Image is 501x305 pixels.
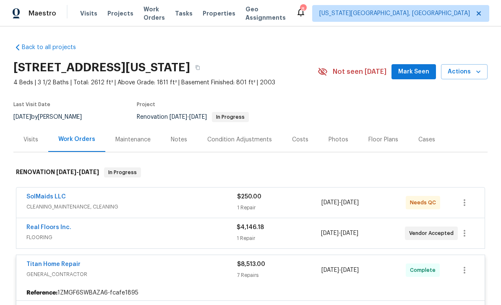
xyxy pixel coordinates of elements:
[26,270,237,279] span: GENERAL_CONTRACTOR
[409,229,457,237] span: Vendor Accepted
[341,230,358,236] span: [DATE]
[333,68,386,76] span: Not seen [DATE]
[368,136,398,144] div: Floor Plans
[16,167,99,177] h6: RENOVATION
[137,102,155,107] span: Project
[207,136,272,144] div: Condition Adjustments
[13,43,94,52] a: Back to all projects
[23,136,38,144] div: Visits
[26,224,71,230] a: Real Floors Inc.
[237,234,321,242] div: 1 Repair
[80,9,97,18] span: Visits
[213,115,248,120] span: In Progress
[56,169,76,175] span: [DATE]
[398,67,429,77] span: Mark Seen
[321,230,339,236] span: [DATE]
[175,10,193,16] span: Tasks
[79,169,99,175] span: [DATE]
[58,135,95,143] div: Work Orders
[105,168,140,177] span: In Progress
[237,203,321,212] div: 1 Repair
[29,9,56,18] span: Maestro
[26,194,66,200] a: SolMaids LLC
[189,114,207,120] span: [DATE]
[203,9,235,18] span: Properties
[26,261,81,267] a: Titan Home Repair
[292,136,308,144] div: Costs
[341,267,359,273] span: [DATE]
[237,271,321,279] div: 7 Repairs
[144,5,165,22] span: Work Orders
[170,114,207,120] span: -
[300,5,306,13] div: 8
[190,60,205,75] button: Copy Address
[321,198,359,207] span: -
[107,9,133,18] span: Projects
[245,5,286,22] span: Geo Assignments
[26,289,57,297] b: Reference:
[418,136,435,144] div: Cases
[13,159,488,186] div: RENOVATION [DATE]-[DATE]In Progress
[237,194,261,200] span: $250.00
[321,200,339,206] span: [DATE]
[26,233,237,242] span: FLOORING
[321,266,359,274] span: -
[441,64,488,80] button: Actions
[319,9,470,18] span: [US_STATE][GEOGRAPHIC_DATA], [GEOGRAPHIC_DATA]
[237,261,265,267] span: $8,513.00
[321,229,358,237] span: -
[171,136,187,144] div: Notes
[410,266,439,274] span: Complete
[410,198,439,207] span: Needs QC
[56,169,99,175] span: -
[329,136,348,144] div: Photos
[115,136,151,144] div: Maintenance
[13,78,318,87] span: 4 Beds | 3 1/2 Baths | Total: 2612 ft² | Above Grade: 1811 ft² | Basement Finished: 801 ft² | 2003
[341,200,359,206] span: [DATE]
[13,112,92,122] div: by [PERSON_NAME]
[170,114,187,120] span: [DATE]
[237,224,264,230] span: $4,146.18
[26,203,237,211] span: CLEANING_MAINTENANCE, CLEANING
[13,63,190,72] h2: [STREET_ADDRESS][US_STATE]
[321,267,339,273] span: [DATE]
[137,114,249,120] span: Renovation
[391,64,436,80] button: Mark Seen
[16,285,485,300] div: 1ZMGF6SWBAZA6-fcafe1895
[448,67,481,77] span: Actions
[13,102,50,107] span: Last Visit Date
[13,114,31,120] span: [DATE]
